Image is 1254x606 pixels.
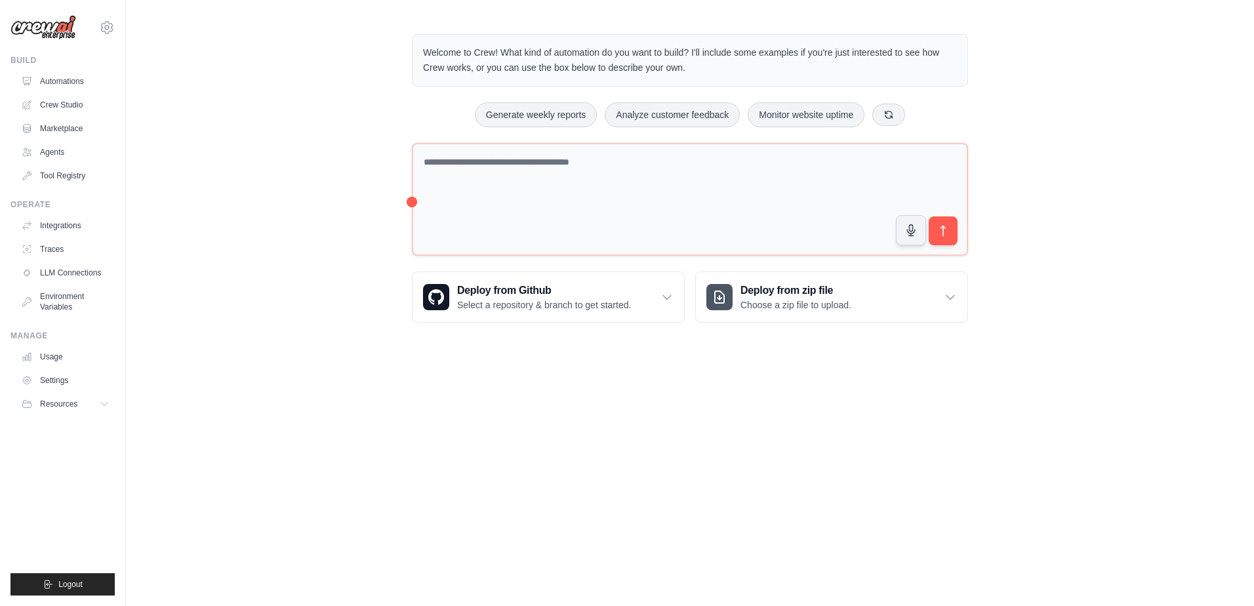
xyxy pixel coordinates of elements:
a: Automations [16,71,115,92]
span: Logout [58,579,83,590]
p: Select a repository & branch to get started. [457,298,631,312]
div: Build [10,55,115,66]
p: Choose a zip file to upload. [740,298,851,312]
a: Usage [16,346,115,367]
div: Manage [10,331,115,341]
button: Resources [16,394,115,414]
a: Environment Variables [16,286,115,317]
p: Welcome to Crew! What kind of automation do you want to build? I'll include some examples if you'... [423,45,957,75]
img: Logo [10,15,76,40]
button: Monitor website uptime [748,102,864,127]
button: Logout [10,573,115,596]
a: Settings [16,370,115,391]
a: Traces [16,239,115,260]
a: LLM Connections [16,262,115,283]
a: Crew Studio [16,94,115,115]
a: Marketplace [16,118,115,139]
button: Generate weekly reports [475,102,597,127]
a: Integrations [16,215,115,236]
div: Operate [10,199,115,210]
button: Analyze customer feedback [605,102,740,127]
a: Tool Registry [16,165,115,186]
a: Agents [16,142,115,163]
span: Resources [40,399,77,409]
h3: Deploy from Github [457,283,631,298]
h3: Deploy from zip file [740,283,851,298]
